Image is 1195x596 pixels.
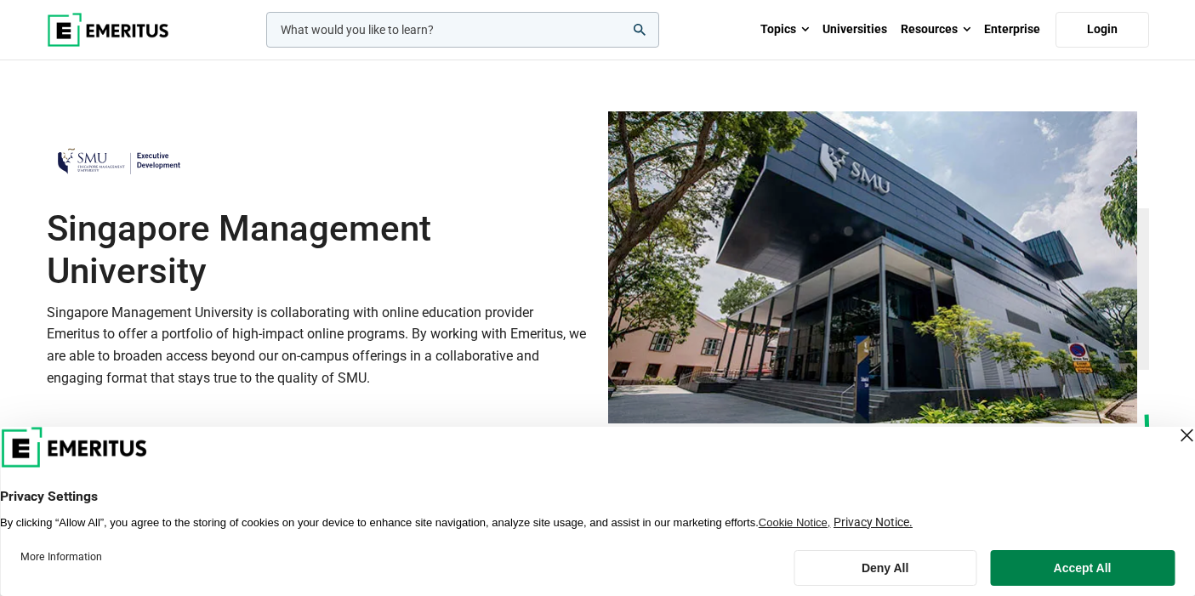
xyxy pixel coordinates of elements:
img: Singapore Management University [47,136,191,186]
h1: Singapore Management University [47,207,588,293]
input: woocommerce-product-search-field-0 [266,12,659,48]
a: Login [1056,12,1149,48]
img: Singapore Management University [608,111,1137,423]
p: Singapore Management University is collaborating with online education provider Emeritus to offer... [47,302,588,389]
